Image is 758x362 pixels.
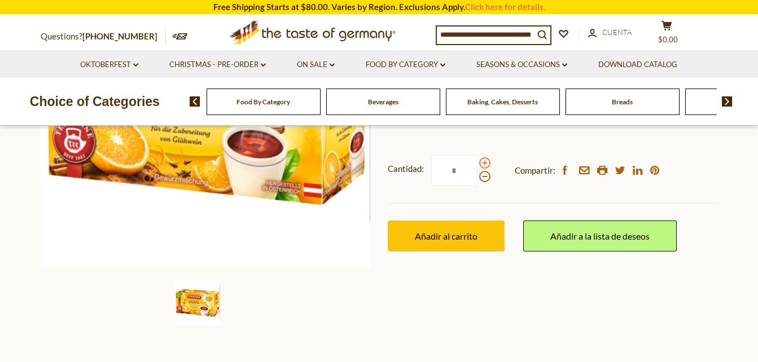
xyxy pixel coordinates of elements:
button: Añadir al carrito [388,220,505,251]
button: $0.00 [650,20,684,48]
span: Compartir: [515,164,555,178]
input: Cantidad: [431,155,477,186]
a: Food By Category [236,98,290,106]
a: Oktoberfest [80,59,138,71]
strong: Cantidad: [388,162,424,176]
img: Teekanne "Gluehfix" Gluehwein Tea Mix with Herbs and Spices, 20 bags [175,280,220,325]
span: Cuenta [602,28,632,37]
a: Food By Category [366,59,445,71]
a: Click here for details. [465,2,545,12]
img: next arrow [722,96,733,107]
a: Breads [612,98,633,106]
a: Seasons & Occasions [476,59,567,71]
span: $0.00 [658,35,678,44]
span: Añadir al carrito [415,231,477,241]
a: Baking, Cakes, Desserts [467,98,538,106]
a: Christmas - PRE-ORDER [169,59,266,71]
a: On Sale [297,59,335,71]
img: previous arrow [190,96,200,107]
a: [PHONE_NUMBER] [82,31,157,41]
a: Añadir a la lista de deseos [523,220,677,251]
a: Beverages [368,98,398,106]
a: Download Catalog [598,59,677,71]
a: Cuenta [588,27,632,39]
p: Questions? [41,29,166,44]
